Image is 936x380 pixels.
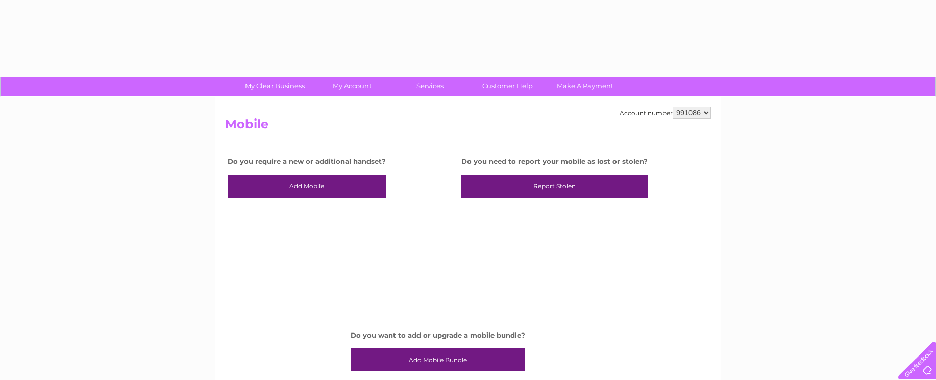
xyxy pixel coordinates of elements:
a: Customer Help [465,77,550,96]
h2: Mobile [225,117,711,136]
div: Account number [620,107,711,119]
a: Add Mobile Bundle [351,348,525,372]
a: Services [388,77,472,96]
a: Make A Payment [543,77,627,96]
a: Report Stolen [461,175,648,198]
h4: Do you require a new or additional handset? [228,158,386,165]
a: My Account [310,77,395,96]
h4: Do you want to add or upgrade a mobile bundle? [351,331,525,339]
a: My Clear Business [233,77,317,96]
h4: Do you need to report your mobile as lost or stolen? [461,158,648,165]
a: Add Mobile [228,175,386,198]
